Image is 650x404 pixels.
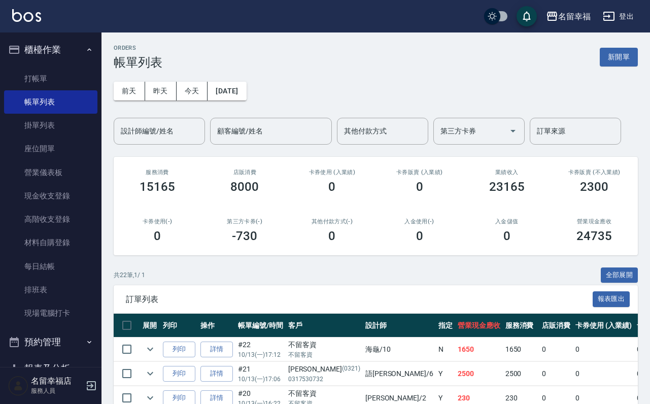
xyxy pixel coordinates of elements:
button: 前天 [114,82,145,100]
h2: ORDERS [114,45,162,51]
td: 1650 [503,338,540,361]
h3: 0 [416,229,423,243]
p: (0321) [342,364,360,375]
img: Person [8,376,28,396]
button: 報表匯出 [593,291,630,307]
h3: 0 [328,229,335,243]
button: 登出 [599,7,638,26]
p: 服務人員 [31,386,83,395]
h3: 0 [154,229,161,243]
a: 現金收支登錄 [4,184,97,208]
button: 新開單 [600,48,638,66]
td: 海龜 /10 [363,338,436,361]
button: 列印 [163,366,195,382]
h2: 營業現金應收 [563,218,626,225]
button: 昨天 [145,82,177,100]
td: 0 [573,338,634,361]
h2: 入金使用(-) [388,218,451,225]
a: 高階收支登錄 [4,208,97,231]
img: Logo [12,9,41,22]
h3: 8000 [230,180,259,194]
h5: 名留幸福店 [31,376,83,386]
a: 營業儀表板 [4,161,97,184]
th: 營業現金應收 [455,314,503,338]
button: expand row [143,366,158,381]
div: 不留客資 [288,388,360,399]
th: 設計師 [363,314,436,338]
th: 客戶 [286,314,363,338]
h2: 卡券使用 (入業績) [300,169,363,176]
button: [DATE] [208,82,246,100]
h3: 服務消費 [126,169,189,176]
a: 現場電腦打卡 [4,301,97,325]
h3: 2300 [580,180,608,194]
h2: 其他付款方式(-) [300,218,363,225]
button: expand row [143,342,158,357]
a: 材料自購登錄 [4,231,97,254]
th: 卡券使用 (入業績) [573,314,634,338]
p: 10/13 (一) 17:12 [238,350,283,359]
td: 0 [539,362,573,386]
h2: 入金儲值 [475,218,538,225]
h3: 0 [503,229,510,243]
button: 列印 [163,342,195,357]
td: 2500 [503,362,540,386]
div: [PERSON_NAME] [288,364,360,375]
h2: 第三方卡券(-) [213,218,276,225]
th: 服務消費 [503,314,540,338]
td: #21 [235,362,286,386]
td: Y [436,362,455,386]
th: 帳單編號/時間 [235,314,286,338]
td: 2500 [455,362,503,386]
div: 名留幸福 [558,10,591,23]
button: save [517,6,537,26]
a: 帳單列表 [4,90,97,114]
td: 語[PERSON_NAME] /6 [363,362,436,386]
p: 10/13 (一) 17:06 [238,375,283,384]
button: 全部展開 [601,267,638,283]
a: 打帳單 [4,67,97,90]
h3: 0 [328,180,335,194]
span: 訂單列表 [126,294,593,305]
td: N [436,338,455,361]
p: 共 22 筆, 1 / 1 [114,271,145,280]
h3: 帳單列表 [114,55,162,70]
button: Open [505,123,521,139]
th: 操作 [198,314,235,338]
h3: 24735 [576,229,612,243]
h3: 15165 [140,180,175,194]
a: 掛單列表 [4,114,97,137]
td: #22 [235,338,286,361]
button: 今天 [177,82,208,100]
button: 櫃檯作業 [4,37,97,63]
button: 預約管理 [4,329,97,355]
a: 排班表 [4,278,97,301]
h2: 卡券使用(-) [126,218,189,225]
td: 1650 [455,338,503,361]
h2: 卡券販賣 (不入業績) [563,169,626,176]
h3: -730 [232,229,257,243]
th: 列印 [160,314,198,338]
a: 座位開單 [4,137,97,160]
h2: 店販消費 [213,169,276,176]
th: 店販消費 [539,314,573,338]
th: 展開 [140,314,160,338]
h3: 23165 [489,180,525,194]
a: 詳情 [200,366,233,382]
h2: 業績收入 [475,169,538,176]
h3: 0 [416,180,423,194]
td: 0 [539,338,573,361]
th: 指定 [436,314,455,338]
h2: 卡券販賣 (入業績) [388,169,451,176]
button: 名留幸福 [542,6,595,27]
td: 0 [573,362,634,386]
div: 不留客資 [288,340,360,350]
a: 新開單 [600,52,638,61]
p: 不留客資 [288,350,360,359]
a: 詳情 [200,342,233,357]
a: 每日結帳 [4,255,97,278]
a: 報表匯出 [593,294,630,304]
p: 0317530732 [288,375,360,384]
button: 報表及分析 [4,355,97,382]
